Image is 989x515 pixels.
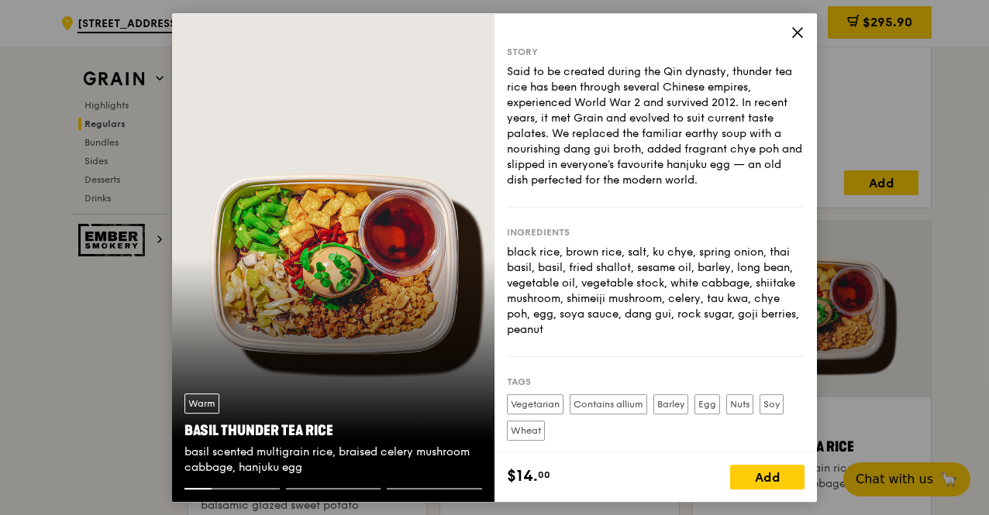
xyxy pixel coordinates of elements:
[507,394,563,414] label: Vegetarian
[760,394,784,414] label: Soy
[653,394,688,414] label: Barley
[507,376,805,388] div: Tags
[507,465,538,488] span: $14.
[507,226,805,239] div: Ingredients
[184,393,219,414] div: Warm
[507,64,805,188] div: Said to be created during the Qin dynasty, thunder tea rice has been through several Chinese empi...
[507,421,545,441] label: Wheat
[538,469,550,481] span: 00
[184,445,482,476] div: basil scented multigrain rice, braised celery mushroom cabbage, hanjuku egg
[570,394,647,414] label: Contains allium
[730,465,805,489] div: Add
[184,420,482,441] div: Basil Thunder Tea Rice
[694,394,720,414] label: Egg
[507,245,805,338] div: black rice, brown rice, salt, ku chye, spring onion, thai basil, basil, fried shallot, sesame oil...
[507,46,805,58] div: Story
[726,394,753,414] label: Nuts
